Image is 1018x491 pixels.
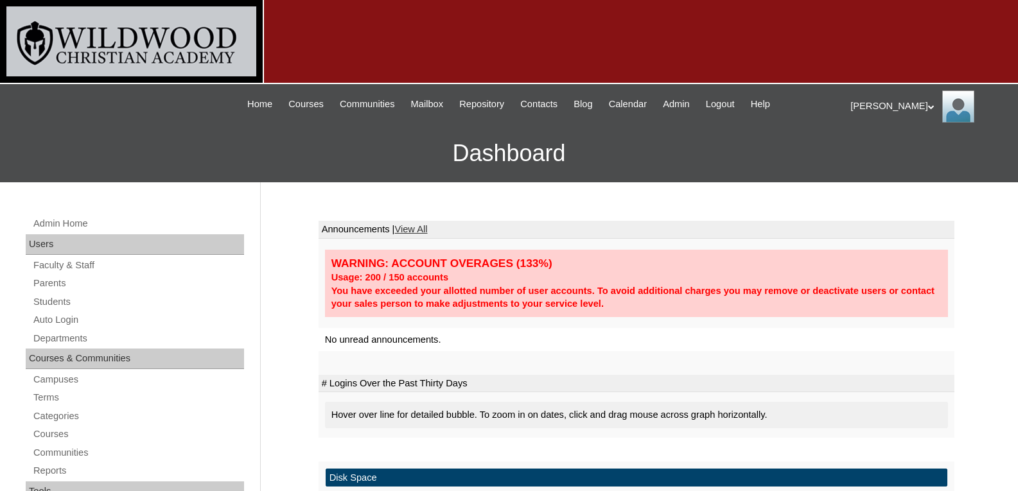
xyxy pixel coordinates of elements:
[850,90,1005,123] div: [PERSON_NAME]
[319,328,954,352] td: No unread announcements.
[331,272,448,282] strong: Usage: 200 / 150 accounts
[656,97,696,112] a: Admin
[514,97,564,112] a: Contacts
[331,256,942,271] div: WARNING: ACCOUNT OVERAGES (133%)
[32,216,244,232] a: Admin Home
[744,97,777,112] a: Help
[942,90,974,123] img: Jill Isaac
[32,372,244,388] a: Campuses
[602,97,653,112] a: Calendar
[26,349,244,369] div: Courses & Communities
[609,97,647,112] span: Calendar
[32,390,244,406] a: Terms
[459,97,504,112] span: Repository
[32,312,244,328] a: Auto Login
[340,97,395,112] span: Communities
[319,375,954,393] td: # Logins Over the Past Thirty Days
[567,97,599,112] a: Blog
[333,97,401,112] a: Communities
[411,97,444,112] span: Mailbox
[288,97,324,112] span: Courses
[751,97,770,112] span: Help
[394,224,427,234] a: View All
[32,331,244,347] a: Departments
[405,97,450,112] a: Mailbox
[282,97,330,112] a: Courses
[331,284,942,311] div: You have exceeded your allotted number of user accounts. To avoid additional charges you may remo...
[699,97,741,112] a: Logout
[32,294,244,310] a: Students
[32,463,244,479] a: Reports
[241,97,279,112] a: Home
[32,275,244,291] a: Parents
[325,402,948,428] div: Hover over line for detailed bubble. To zoom in on dates, click and drag mouse across graph horiz...
[32,257,244,273] a: Faculty & Staff
[32,426,244,442] a: Courses
[326,469,947,487] td: Disk Space
[6,125,1012,182] h3: Dashboard
[453,97,511,112] a: Repository
[706,97,735,112] span: Logout
[663,97,690,112] span: Admin
[574,97,592,112] span: Blog
[32,408,244,424] a: Categories
[32,445,244,461] a: Communities
[247,97,272,112] span: Home
[26,234,244,255] div: Users
[6,6,256,76] img: logo-white.png
[520,97,557,112] span: Contacts
[319,221,954,239] td: Announcements |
